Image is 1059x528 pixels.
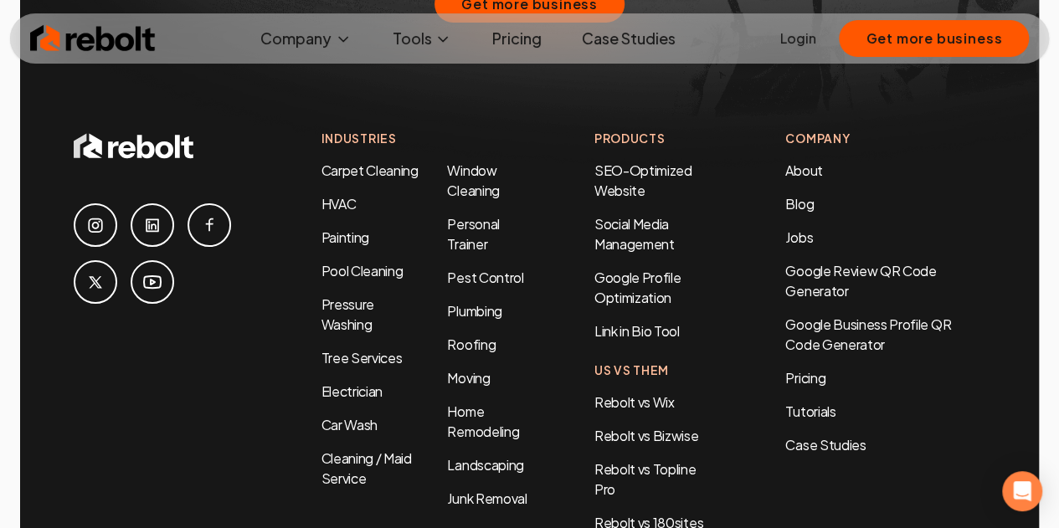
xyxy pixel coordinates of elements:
a: Moving [447,369,490,387]
a: Carpet Cleaning [321,161,419,179]
img: Rebolt Logo [30,22,156,55]
a: Electrician [321,382,383,400]
a: Pest Control [447,269,523,286]
a: Jobs [785,228,813,246]
a: Pricing [785,368,985,388]
a: About [785,161,822,179]
a: HVAC [321,195,357,213]
a: Car Wash [321,416,378,433]
a: Home Remodeling [447,402,519,440]
a: Tree Services [321,349,403,367]
a: Rebolt vs Bizwise [594,427,699,444]
h4: Company [785,130,985,147]
a: Login [779,28,815,49]
a: Pool Cleaning [321,262,404,279]
a: Pressure Washing [321,295,374,333]
a: Social Media Management [594,215,675,253]
button: Tools [378,22,465,55]
a: Window Cleaning [447,161,499,199]
a: Google Review QR Code Generator [785,262,936,300]
a: Painting [321,228,369,246]
h4: Products [594,130,719,147]
a: Link in Bio Tool [594,322,680,340]
a: Tutorials [785,402,985,422]
a: Junk Removal [447,490,527,507]
a: SEO-Optimized Website [594,161,692,199]
a: Plumbing [447,302,501,320]
a: Cleaning / Maid Service [321,449,412,487]
a: Pricing [478,22,554,55]
a: Rebolt vs Topline Pro [594,460,697,498]
h4: Industries [321,130,527,147]
a: Google Business Profile QR Code Generator [785,315,951,353]
a: Roofing [447,336,496,353]
a: Landscaping [447,456,523,474]
div: Open Intercom Messenger [1002,471,1042,511]
a: Google Profile Optimization [594,269,681,306]
a: Blog [785,195,814,213]
a: Personal Trainer [447,215,499,253]
h4: Us Vs Them [594,361,719,379]
button: Get more business [839,20,1029,57]
a: Case Studies [568,22,688,55]
a: Case Studies [785,435,985,455]
button: Company [247,22,365,55]
a: Rebolt vs Wix [594,393,675,411]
